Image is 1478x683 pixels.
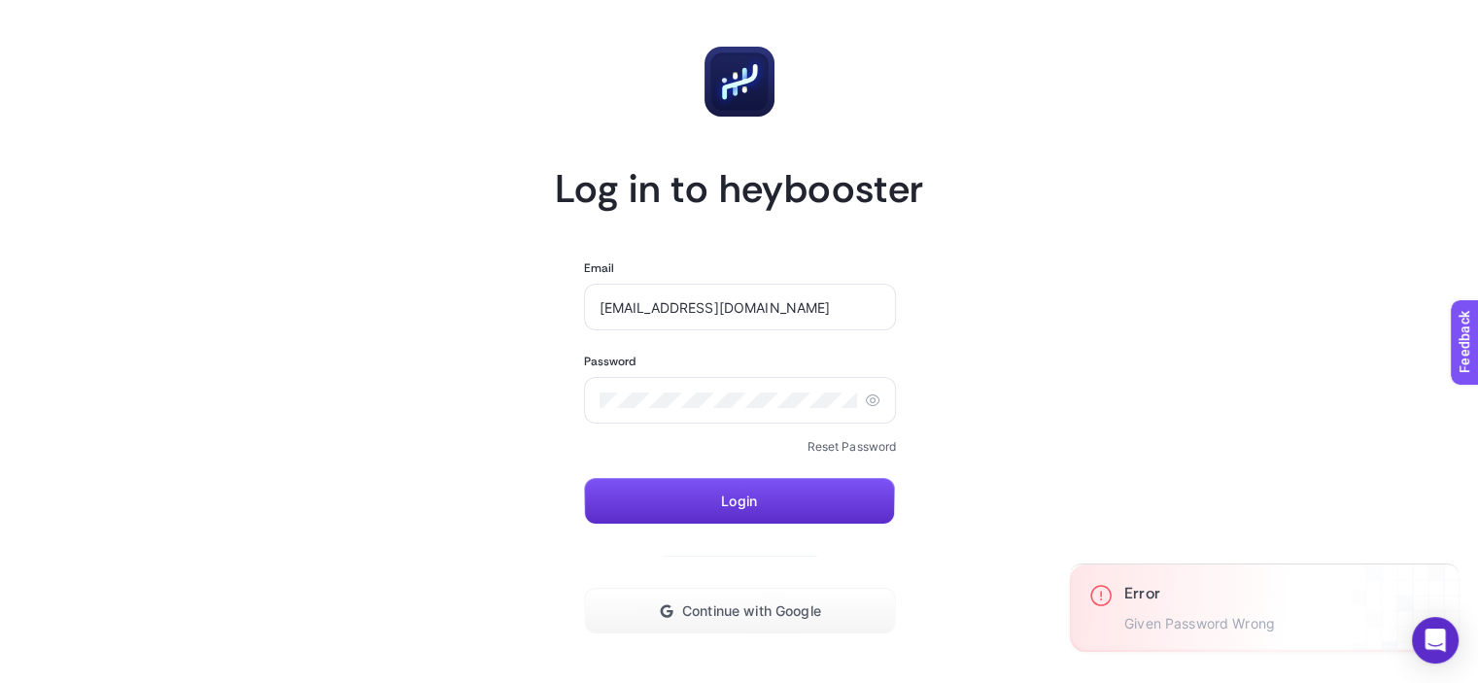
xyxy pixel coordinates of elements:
[584,478,895,525] button: Login
[1124,584,1275,604] h3: Error
[584,260,615,276] label: Email
[584,354,636,369] label: Password
[1124,616,1275,632] p: Given Password Wrong
[721,494,757,509] span: Login
[807,439,896,455] a: Reset Password
[555,163,924,214] h1: Log in to heybooster
[584,588,897,634] button: Continue with Google
[600,299,881,315] input: Enter your email address
[12,6,74,21] span: Feedback
[1412,617,1459,664] div: Open Intercom Messenger
[682,603,821,619] span: Continue with Google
